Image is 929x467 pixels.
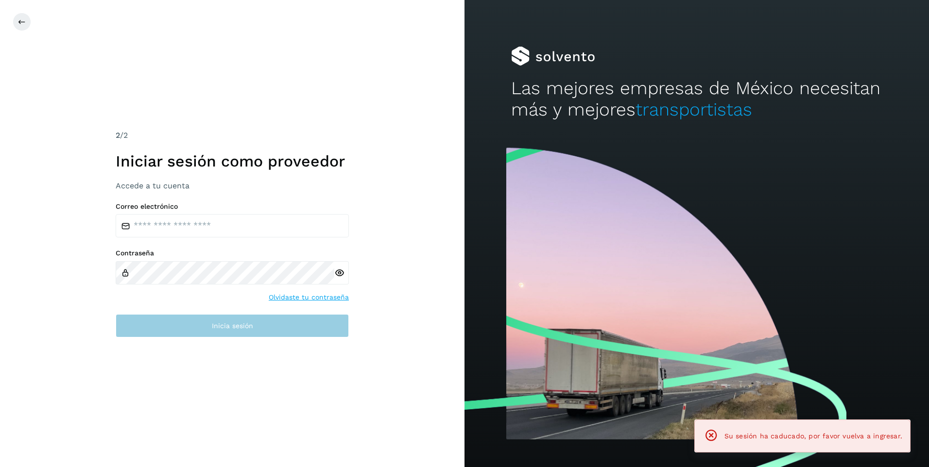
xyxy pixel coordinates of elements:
[636,99,752,120] span: transportistas
[116,202,349,211] label: Correo electrónico
[724,432,902,440] span: Su sesión ha caducado, por favor vuelva a ingresar.
[116,314,349,337] button: Inicia sesión
[116,249,349,257] label: Contraseña
[116,131,120,140] span: 2
[269,292,349,302] a: Olvidaste tu contraseña
[116,152,349,170] h1: Iniciar sesión como proveedor
[116,181,349,190] h3: Accede a tu cuenta
[511,78,883,121] h2: Las mejores empresas de México necesitan más y mejores
[116,130,349,141] div: /2
[212,322,253,329] span: Inicia sesión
